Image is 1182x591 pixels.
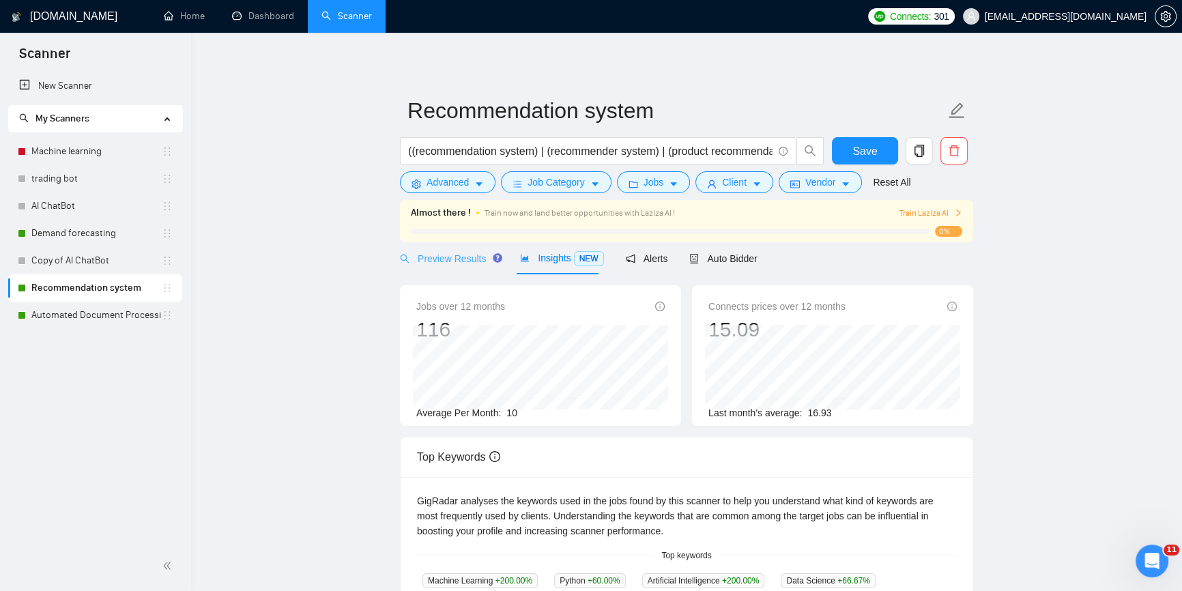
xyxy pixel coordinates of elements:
[31,165,162,192] a: trading bot
[474,179,484,189] span: caret-down
[12,6,21,28] img: logo
[906,137,933,164] button: copy
[899,207,962,220] button: Train Laziza AI
[626,254,635,263] span: notification
[837,576,870,586] span: +66.67 %
[495,576,532,586] span: +200.00 %
[513,179,522,189] span: bars
[779,147,788,156] span: info-circle
[407,93,945,128] input: Scanner name...
[162,310,173,321] span: holder
[19,72,171,100] a: New Scanner
[31,302,162,329] a: Automated Document Processing
[805,175,835,190] span: Vendor
[31,220,162,247] a: Demand forecasting
[31,247,162,274] a: Copy of AI ChatBot
[653,549,719,562] span: Top keywords
[807,407,831,418] span: 16.93
[629,179,638,189] span: folder
[1164,545,1179,556] span: 11
[506,407,517,418] span: 10
[8,72,182,100] li: New Scanner
[722,175,747,190] span: Client
[31,138,162,165] a: Machine learning
[19,113,89,124] span: My Scanners
[966,12,976,21] span: user
[422,573,538,588] span: Machine Learning
[934,9,949,24] span: 301
[162,255,173,266] span: holder
[485,208,675,218] span: Train now and land better opportunities with Laziza AI !
[954,209,962,217] span: right
[427,175,469,190] span: Advanced
[400,171,495,193] button: settingAdvancedcaret-down
[781,573,875,588] span: Data Science
[841,179,850,189] span: caret-down
[417,437,956,476] div: Top Keywords
[708,299,846,314] span: Connects prices over 12 months
[162,228,173,239] span: holder
[906,145,932,157] span: copy
[400,254,409,263] span: search
[935,226,962,237] span: 0%
[948,102,966,119] span: edit
[416,317,505,343] div: 116
[162,283,173,293] span: holder
[642,573,765,588] span: Artificial Intelligence
[689,253,757,264] span: Auto Bidder
[644,175,664,190] span: Jobs
[8,192,182,220] li: AI ChatBot
[162,173,173,184] span: holder
[8,274,182,302] li: Recommendation system
[232,10,294,22] a: dashboardDashboard
[890,9,931,24] span: Connects:
[779,171,862,193] button: idcardVendorcaret-down
[528,175,584,190] span: Job Category
[501,171,611,193] button: barsJob Categorycaret-down
[832,137,898,164] button: Save
[874,11,885,22] img: upwork-logo.png
[321,10,372,22] a: searchScanner
[8,302,182,329] li: Automated Document Processing
[416,407,501,418] span: Average Per Month:
[416,299,505,314] span: Jobs over 12 months
[1136,545,1168,577] iframe: Intercom live chat
[1155,5,1177,27] button: setting
[708,317,846,343] div: 15.09
[400,253,498,264] span: Preview Results
[574,251,604,266] span: NEW
[491,252,504,264] div: Tooltip anchor
[31,274,162,302] a: Recommendation system
[520,253,530,263] span: area-chart
[790,179,800,189] span: idcard
[947,302,957,311] span: info-circle
[19,113,29,123] span: search
[520,253,603,263] span: Insights
[411,205,471,220] span: Almost there !
[408,143,773,160] input: Search Freelance Jobs...
[588,576,620,586] span: +60.00 %
[8,247,182,274] li: Copy of AI ChatBot
[655,302,665,311] span: info-circle
[617,171,691,193] button: folderJobscaret-down
[8,44,81,72] span: Scanner
[752,179,762,189] span: caret-down
[873,175,910,190] a: Reset All
[797,145,823,157] span: search
[164,10,205,22] a: homeHome
[689,254,699,263] span: robot
[722,576,759,586] span: +200.00 %
[412,179,421,189] span: setting
[1155,11,1177,22] a: setting
[590,179,600,189] span: caret-down
[162,146,173,157] span: holder
[8,220,182,247] li: Demand forecasting
[8,138,182,165] li: Machine learning
[626,253,668,264] span: Alerts
[162,559,176,573] span: double-left
[489,451,500,462] span: info-circle
[35,113,89,124] span: My Scanners
[31,192,162,220] a: AI ChatBot
[695,171,773,193] button: userClientcaret-down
